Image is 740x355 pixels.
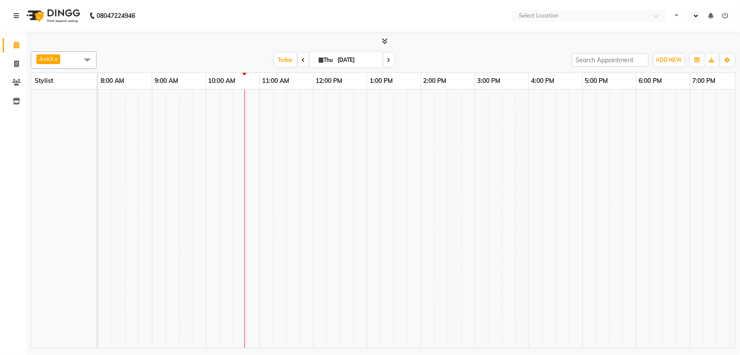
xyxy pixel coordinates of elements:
[314,75,345,87] a: 12:00 PM
[22,4,83,28] img: logo
[636,75,664,87] a: 6:00 PM
[98,75,126,87] a: 8:00 AM
[35,77,53,85] span: Stylist
[39,55,54,62] span: Ankit
[152,75,180,87] a: 9:00 AM
[317,57,335,63] span: Thu
[583,75,611,87] a: 5:00 PM
[54,55,57,62] a: x
[275,53,297,67] span: Today
[654,54,684,66] button: ADD NEW
[335,54,379,67] input: 2025-09-04
[519,11,559,20] div: Select Location
[97,4,135,28] b: 08047224946
[260,75,291,87] a: 11:00 AM
[572,53,649,67] input: Search Appointment
[475,75,503,87] a: 3:00 PM
[690,75,718,87] a: 7:00 PM
[656,57,682,63] span: ADD NEW
[421,75,449,87] a: 2:00 PM
[529,75,557,87] a: 4:00 PM
[206,75,238,87] a: 10:00 AM
[367,75,395,87] a: 1:00 PM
